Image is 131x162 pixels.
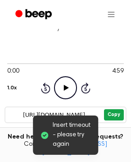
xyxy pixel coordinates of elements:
span: Insert timeout - please try again [53,121,91,149]
span: 4:59 [112,67,124,76]
a: [EMAIL_ADDRESS][DOMAIN_NAME] [42,141,107,156]
span: 0:00 [7,67,19,76]
button: 1.0x [7,80,16,96]
span: Contact us [5,141,126,157]
button: Open menu [100,4,122,25]
button: Copy [104,109,123,120]
a: Beep [9,6,60,23]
